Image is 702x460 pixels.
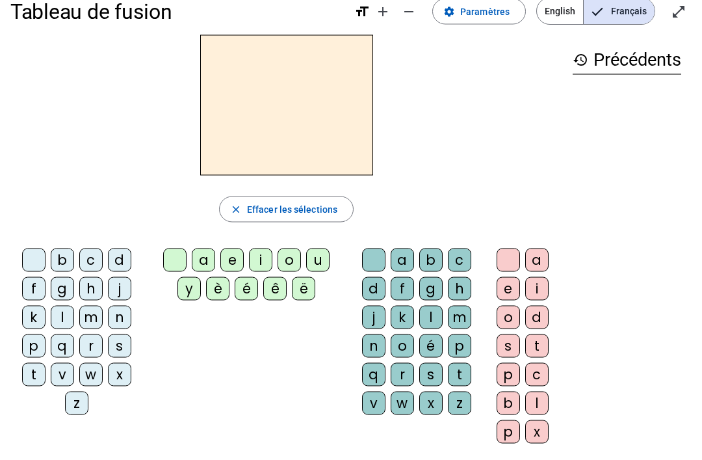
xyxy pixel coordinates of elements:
div: s [497,334,520,358]
mat-icon: settings [443,6,455,18]
div: y [177,277,201,301]
mat-icon: remove [401,4,417,20]
div: e [497,277,520,301]
div: è [206,277,229,301]
div: v [51,363,74,386]
div: m [79,306,103,329]
div: c [79,249,103,272]
div: l [419,306,443,329]
div: t [525,334,549,358]
div: s [108,334,131,358]
div: a [192,249,215,272]
div: i [525,277,549,301]
div: e [220,249,244,272]
div: x [525,420,549,444]
mat-icon: history [573,52,588,68]
div: t [448,363,471,386]
div: h [79,277,103,301]
div: b [419,249,443,272]
div: r [391,363,414,386]
div: j [108,277,131,301]
div: l [525,392,549,415]
div: a [525,249,549,272]
mat-icon: format_size [354,4,370,20]
div: i [249,249,272,272]
div: p [448,334,471,358]
div: b [497,392,520,415]
div: g [419,277,443,301]
div: o [497,306,520,329]
div: p [22,334,45,358]
mat-icon: close [230,204,242,215]
div: v [362,392,385,415]
div: ë [292,277,315,301]
div: c [448,249,471,272]
div: j [362,306,385,329]
div: w [79,363,103,386]
button: Effacer les sélections [219,196,354,223]
div: n [108,306,131,329]
div: h [448,277,471,301]
span: Effacer les sélections [247,202,337,217]
div: z [65,392,88,415]
div: w [391,392,414,415]
div: q [51,334,74,358]
div: d [362,277,385,301]
div: f [22,277,45,301]
div: r [79,334,103,358]
div: o [278,249,301,272]
div: k [22,306,45,329]
div: x [419,392,443,415]
div: u [306,249,330,272]
div: k [391,306,414,329]
div: é [419,334,443,358]
div: d [108,249,131,272]
div: c [525,363,549,386]
div: l [51,306,74,329]
div: z [448,392,471,415]
div: n [362,334,385,358]
div: a [391,249,414,272]
div: p [497,363,520,386]
div: t [22,363,45,386]
div: ê [263,277,287,301]
h3: Précédents [573,46,681,75]
div: x [108,363,131,386]
div: s [419,363,443,386]
div: o [391,334,414,358]
div: d [525,306,549,329]
mat-icon: add [375,4,391,20]
div: q [362,363,385,386]
span: Paramètres [460,4,510,20]
div: f [391,277,414,301]
div: p [497,420,520,444]
div: é [235,277,258,301]
div: g [51,277,74,301]
div: m [448,306,471,329]
div: b [51,249,74,272]
mat-icon: open_in_full [671,4,686,20]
